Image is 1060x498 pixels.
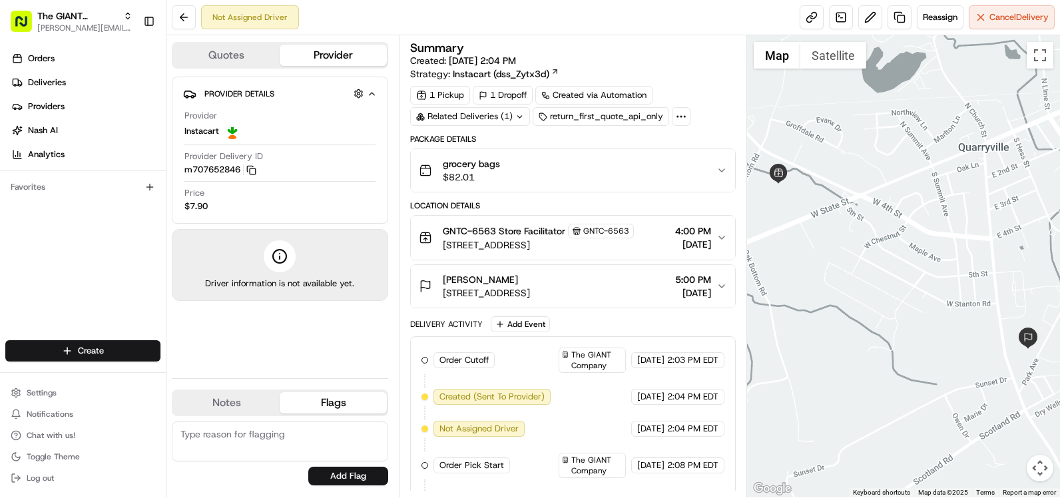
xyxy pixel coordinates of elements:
[28,124,58,136] span: Nash AI
[449,55,516,67] span: [DATE] 2:04 PM
[439,354,489,366] span: Order Cutoff
[27,430,75,441] span: Chat with us!
[853,488,910,497] button: Keyboard shortcuts
[94,73,161,83] a: Powered byPylon
[37,9,118,23] button: The GIANT Company
[5,405,160,423] button: Notifications
[411,265,735,308] button: [PERSON_NAME][STREET_ADDRESS]5:00 PM[DATE]
[5,469,160,487] button: Log out
[27,451,80,462] span: Toggle Theme
[173,392,280,413] button: Notes
[5,120,166,141] a: Nash AI
[1027,455,1053,481] button: Map camera controls
[667,354,718,366] span: 2:03 PM EDT
[750,480,794,497] a: Open this area in Google Maps (opens a new window)
[535,86,653,105] a: Created via Automation
[989,11,1049,23] span: Cancel Delivery
[5,5,138,37] button: The GIANT Company[PERSON_NAME][EMAIL_ADDRESS][DOMAIN_NAME]
[918,489,968,496] span: Map data ©2025
[280,45,386,66] button: Provider
[453,67,559,81] a: Instacart (dss_Zytx3d)
[637,354,664,366] span: [DATE]
[5,48,166,69] a: Orders
[443,224,565,238] span: GNTC-6563 Store Facilitator
[443,157,500,170] span: grocery bags
[184,150,263,162] span: Provider Delivery ID
[5,176,160,198] div: Favorites
[308,467,388,485] button: Add Flag
[750,480,794,497] img: Google
[675,286,711,300] span: [DATE]
[5,96,166,117] a: Providers
[667,423,718,435] span: 2:04 PM EDT
[453,67,549,81] span: Instacart (dss_Zytx3d)
[439,459,504,471] span: Order Pick Start
[637,459,664,471] span: [DATE]
[667,459,718,471] span: 2:08 PM EDT
[1027,42,1053,69] button: Toggle fullscreen view
[410,107,530,126] div: Related Deliveries (1)
[184,110,217,122] span: Provider
[5,447,160,466] button: Toggle Theme
[675,273,711,286] span: 5:00 PM
[28,77,66,89] span: Deliveries
[5,383,160,402] button: Settings
[205,278,354,290] span: Driver information is not available yet.
[28,53,55,65] span: Orders
[443,170,500,184] span: $82.01
[410,134,736,144] div: Package Details
[439,423,519,435] span: Not Assigned Driver
[410,42,464,54] h3: Summary
[443,286,530,300] span: [STREET_ADDRESS]
[923,11,957,23] span: Reassign
[571,455,623,476] span: The GIANT Company
[27,387,57,398] span: Settings
[411,216,735,260] button: GNTC-6563 Store FacilitatorGNTC-6563[STREET_ADDRESS]4:00 PM[DATE]
[410,200,736,211] div: Location Details
[583,226,629,236] span: GNTC-6563
[976,489,995,496] a: Terms
[439,391,545,403] span: Created (Sent To Provider)
[132,73,161,83] span: Pylon
[533,107,669,126] div: return_first_quote_api_only
[184,164,256,176] button: m707652846
[443,238,634,252] span: [STREET_ADDRESS]
[28,101,65,113] span: Providers
[5,340,160,362] button: Create
[410,67,559,81] div: Strategy:
[410,86,470,105] div: 1 Pickup
[5,426,160,445] button: Chat with us!
[184,187,204,199] span: Price
[1003,489,1056,496] a: Report a map error
[37,23,132,33] button: [PERSON_NAME][EMAIL_ADDRESS][DOMAIN_NAME]
[667,391,718,403] span: 2:04 PM EDT
[637,391,664,403] span: [DATE]
[184,125,219,137] span: Instacart
[28,148,65,160] span: Analytics
[800,42,866,69] button: Show satellite imagery
[571,350,623,371] span: The GIANT Company
[78,345,104,357] span: Create
[204,89,274,99] span: Provider Details
[473,86,533,105] div: 1 Dropoff
[183,83,377,105] button: Provider Details
[410,319,483,330] div: Delivery Activity
[411,149,735,192] button: grocery bags$82.01
[280,392,386,413] button: Flags
[917,5,963,29] button: Reassign
[675,224,711,238] span: 4:00 PM
[491,316,550,332] button: Add Event
[224,123,240,139] img: profile_instacart_ahold_partner.png
[675,238,711,251] span: [DATE]
[173,45,280,66] button: Quotes
[5,144,166,165] a: Analytics
[754,42,800,69] button: Show street map
[410,54,516,67] span: Created:
[184,200,208,212] span: $7.90
[27,473,54,483] span: Log out
[27,409,73,419] span: Notifications
[5,72,166,93] a: Deliveries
